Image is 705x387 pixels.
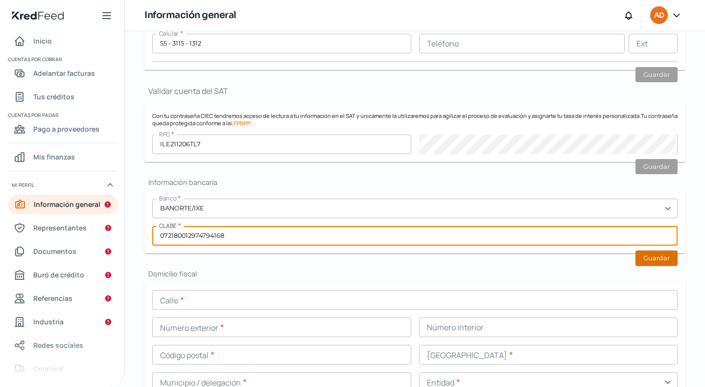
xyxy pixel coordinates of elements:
span: Cuentas por cobrar [8,55,117,64]
button: Guardar [635,67,678,82]
a: Colateral [8,359,118,379]
h2: Domicilio fiscal [144,269,685,278]
span: RFC [159,130,170,138]
a: Referencias [8,289,118,308]
a: Buró de crédito [8,265,118,285]
span: Mi perfil [12,181,34,189]
a: Representantes [8,218,118,238]
span: Mis finanzas [33,151,75,163]
span: Buró de crédito [33,269,84,281]
a: Inicio [8,31,118,51]
span: Adelantar facturas [33,67,95,79]
span: Colateral [33,363,64,375]
span: AD [654,10,664,22]
button: Guardar [635,159,678,174]
span: Cuentas por pagar [8,111,117,119]
span: CLABE [159,222,177,230]
span: Información general [34,198,100,210]
p: Con tu contraseña CIEC tendremos acceso de lectura a tu información en el SAT y únicamente la uti... [152,112,678,127]
a: Documentos [8,242,118,261]
a: Redes sociales [8,336,118,355]
span: Inicio [33,35,52,47]
a: Pago a proveedores [8,119,118,139]
span: Referencias [33,292,72,304]
a: Tus créditos [8,87,118,107]
span: Tus créditos [33,91,74,103]
span: Representantes [33,222,87,234]
h1: Validar cuenta del SAT [144,86,685,96]
h1: Información general [144,8,236,23]
span: Redes sociales [33,339,83,351]
span: Banco [159,194,176,203]
span: Industria [33,316,64,328]
a: Información general [8,195,118,214]
button: Guardar [635,250,678,266]
h2: Información bancaria [144,178,685,187]
span: Pago a proveedores [33,123,99,135]
a: LFPDPP [231,119,251,127]
a: Mis finanzas [8,147,118,167]
a: Adelantar facturas [8,64,118,83]
a: Industria [8,312,118,332]
span: Documentos [33,245,76,257]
